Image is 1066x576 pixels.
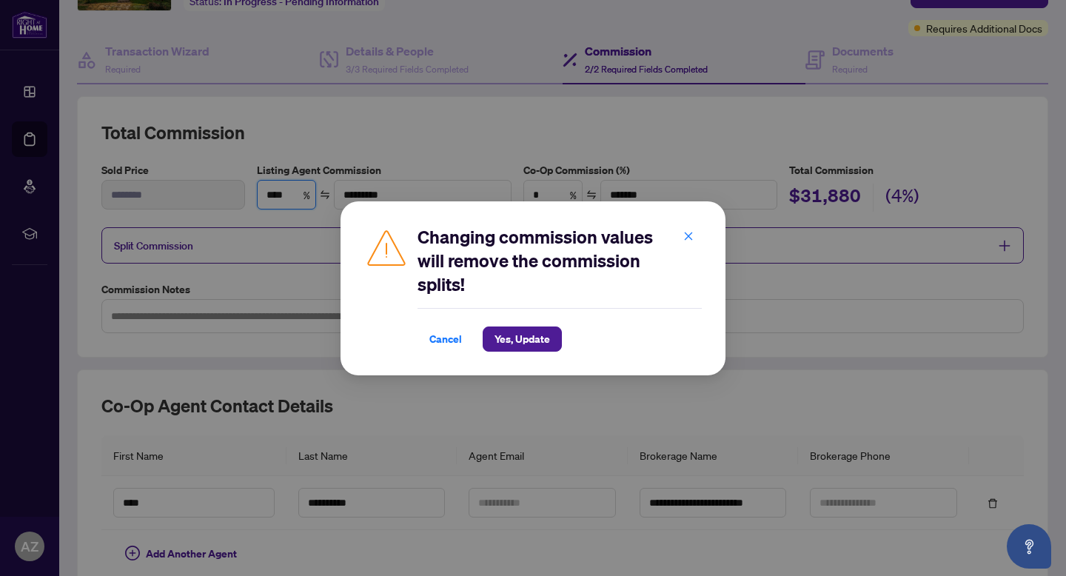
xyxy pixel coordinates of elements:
button: Open asap [1007,524,1051,569]
img: Caution Icon [364,225,409,269]
span: Cancel [429,327,462,351]
span: close [683,230,694,241]
button: Cancel [418,326,474,352]
span: Yes, Update [495,327,550,351]
h2: Changing commission values will remove the commission splits! [418,225,702,296]
button: Yes, Update [483,326,562,352]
